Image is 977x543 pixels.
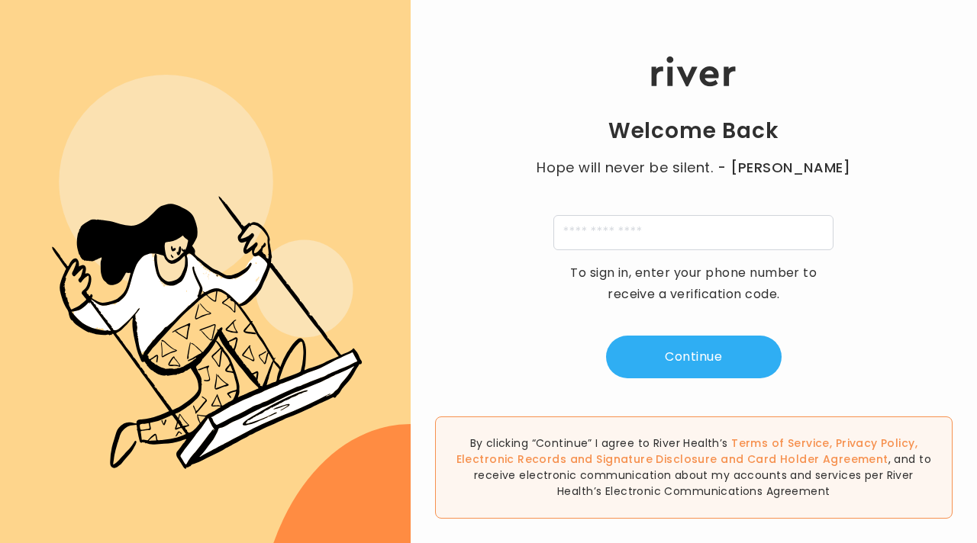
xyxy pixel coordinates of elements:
[435,416,953,519] div: By clicking “Continue” I agree to River Health’s
[474,451,931,499] span: , and to receive electronic communication about my accounts and services per River Health’s Elect...
[836,435,915,451] a: Privacy Policy
[608,117,779,145] h1: Welcome Back
[747,451,888,467] a: Card Holder Agreement
[560,262,827,305] p: To sign in, enter your phone number to receive a verification code.
[456,435,917,467] span: , , and
[606,336,782,378] button: Continue
[456,451,717,467] a: Electronic Records and Signature Disclosure
[731,435,830,451] a: Terms of Service
[522,157,866,178] p: Hope will never be silent.
[717,157,850,178] span: - [PERSON_NAME]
